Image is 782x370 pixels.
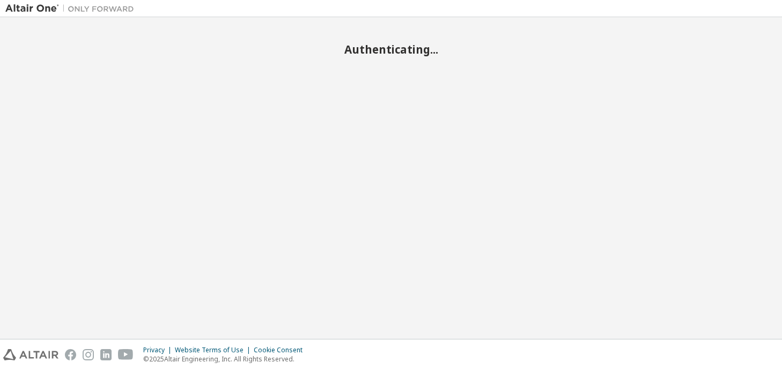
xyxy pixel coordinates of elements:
[5,3,139,14] img: Altair One
[118,349,134,360] img: youtube.svg
[65,349,76,360] img: facebook.svg
[143,346,175,354] div: Privacy
[175,346,254,354] div: Website Terms of Use
[83,349,94,360] img: instagram.svg
[143,354,309,364] p: © 2025 Altair Engineering, Inc. All Rights Reserved.
[5,42,777,56] h2: Authenticating...
[3,349,58,360] img: altair_logo.svg
[100,349,112,360] img: linkedin.svg
[254,346,309,354] div: Cookie Consent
